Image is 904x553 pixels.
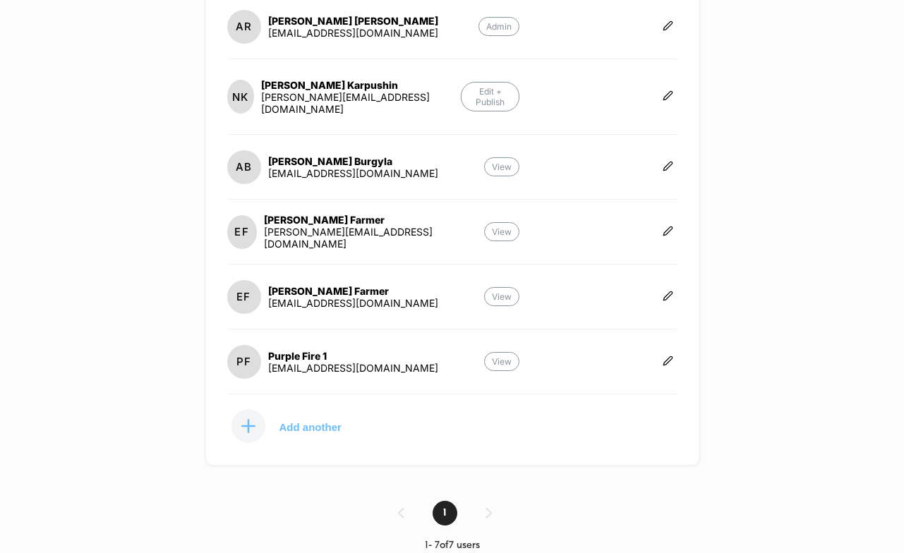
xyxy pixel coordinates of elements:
div: [EMAIL_ADDRESS][DOMAIN_NAME] [268,362,438,374]
p: View [484,157,519,176]
div: [EMAIL_ADDRESS][DOMAIN_NAME] [268,27,438,39]
div: [PERSON_NAME] Karpushin [261,79,462,91]
div: [EMAIL_ADDRESS][DOMAIN_NAME] [268,167,438,179]
span: 1 [433,501,457,525]
div: [EMAIL_ADDRESS][DOMAIN_NAME] [268,297,438,309]
p: AB [236,160,252,174]
p: NK [232,90,248,104]
p: EF [236,290,251,303]
div: [PERSON_NAME] Farmer [264,214,485,226]
p: View [484,352,519,371]
div: [PERSON_NAME] [PERSON_NAME] [268,15,438,27]
div: [PERSON_NAME][EMAIL_ADDRESS][DOMAIN_NAME] [261,91,462,115]
p: Admin [478,17,519,36]
button: Add another [227,408,368,444]
p: EF [234,225,248,238]
p: View [484,287,519,306]
div: [PERSON_NAME] Burgyla [268,155,438,167]
div: [PERSON_NAME] Farmer [268,285,438,297]
p: PF [236,355,251,368]
p: View [484,222,519,241]
p: AR [236,20,252,33]
p: Edit + Publish [461,82,519,111]
p: Add another [279,423,342,430]
div: [PERSON_NAME][EMAIL_ADDRESS][DOMAIN_NAME] [264,226,485,250]
div: Purple Fire 1 [268,350,438,362]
